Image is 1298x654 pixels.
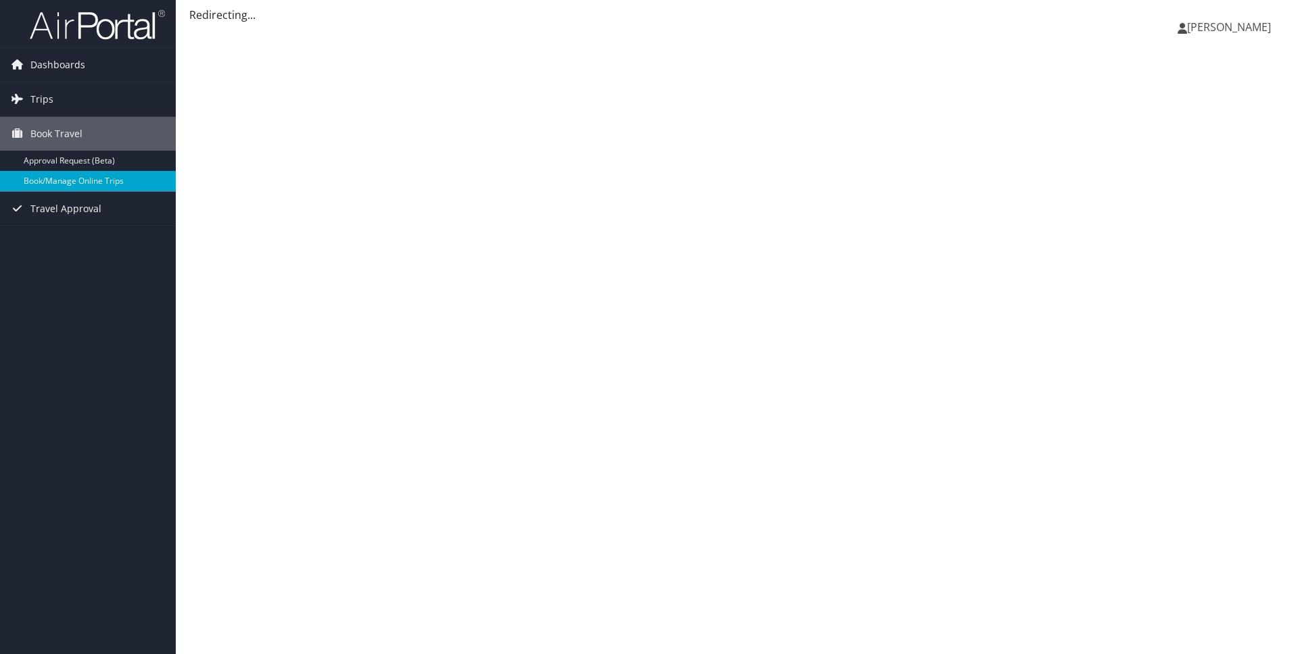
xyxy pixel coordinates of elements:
a: [PERSON_NAME] [1178,7,1284,47]
span: Book Travel [30,117,82,151]
div: Redirecting... [189,7,1284,23]
img: airportal-logo.png [30,9,165,41]
span: [PERSON_NAME] [1187,20,1271,34]
span: Dashboards [30,48,85,82]
span: Travel Approval [30,192,101,226]
span: Trips [30,82,53,116]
